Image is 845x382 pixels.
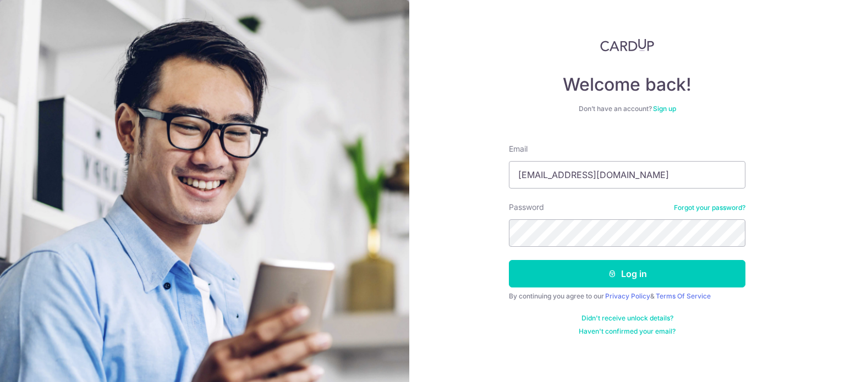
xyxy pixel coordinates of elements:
[653,104,676,113] a: Sign up
[509,202,544,213] label: Password
[509,292,745,301] div: By continuing you agree to our &
[581,314,673,323] a: Didn't receive unlock details?
[674,203,745,212] a: Forgot your password?
[600,38,654,52] img: CardUp Logo
[509,161,745,189] input: Enter your Email
[509,260,745,287] button: Log in
[509,143,528,154] label: Email
[605,292,650,300] a: Privacy Policy
[509,104,745,113] div: Don’t have an account?
[509,74,745,96] h4: Welcome back!
[656,292,711,300] a: Terms Of Service
[579,327,676,336] a: Haven't confirmed your email?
